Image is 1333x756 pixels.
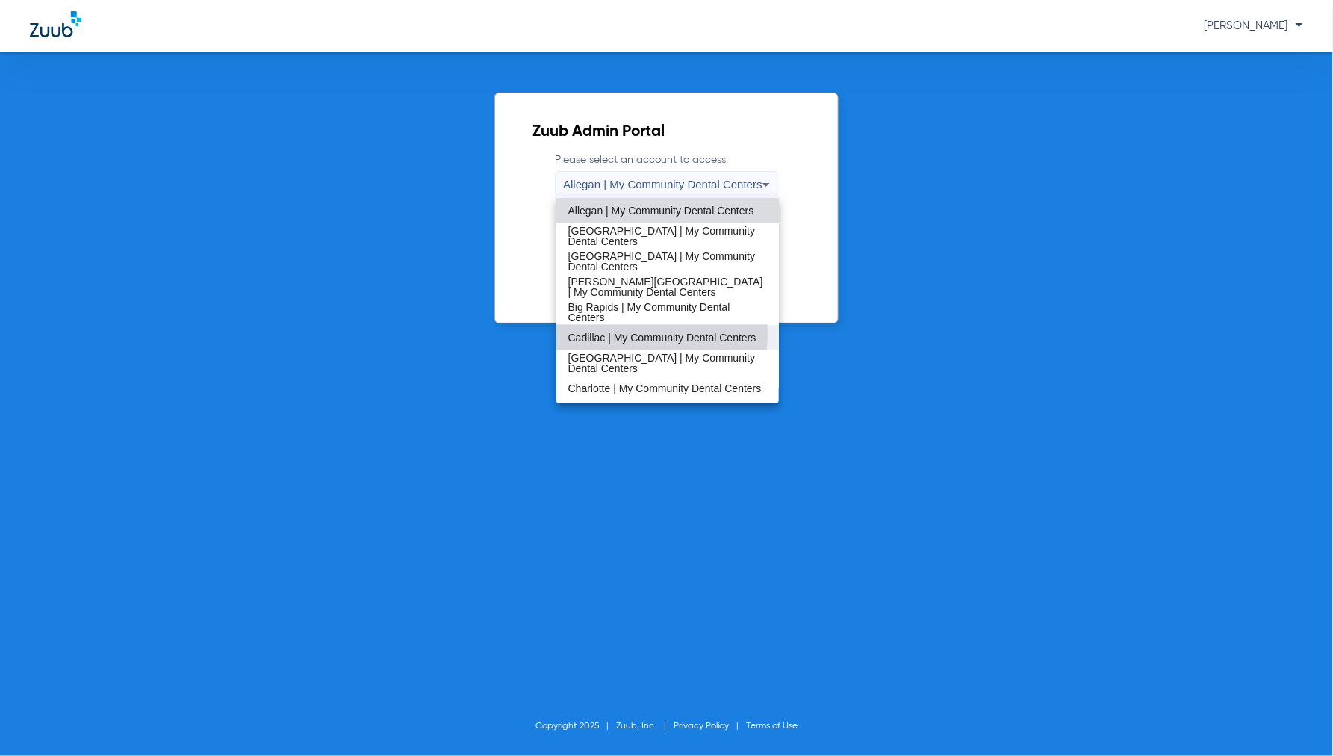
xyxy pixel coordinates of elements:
[568,302,768,323] span: Big Rapids | My Community Dental Centers
[568,383,762,394] span: Charlotte | My Community Dental Centers
[568,332,756,343] span: Cadillac | My Community Dental Centers
[568,226,768,247] span: [GEOGRAPHIC_DATA] | My Community Dental Centers
[568,353,768,374] span: [GEOGRAPHIC_DATA] | My Community Dental Centers
[568,276,768,297] span: [PERSON_NAME][GEOGRAPHIC_DATA] | My Community Dental Centers
[568,251,768,272] span: [GEOGRAPHIC_DATA] | My Community Dental Centers
[568,205,754,216] span: Allegan | My Community Dental Centers
[1258,684,1333,756] iframe: Chat Widget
